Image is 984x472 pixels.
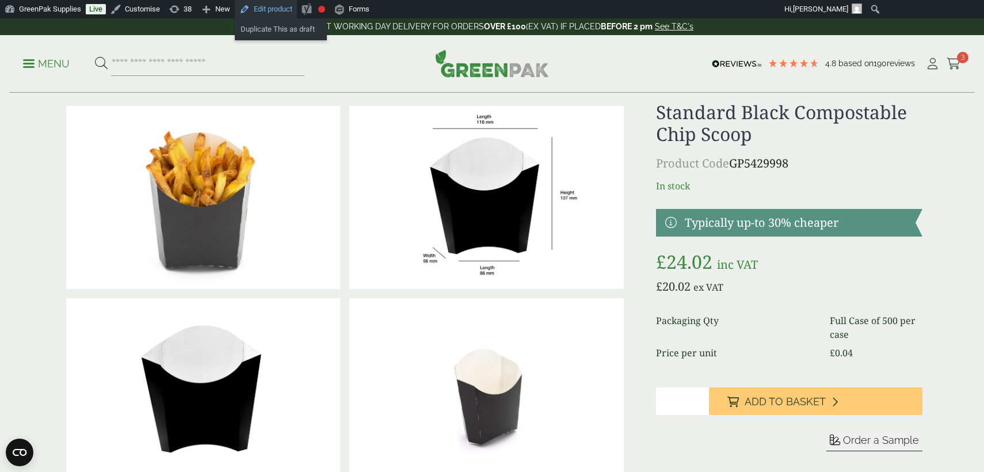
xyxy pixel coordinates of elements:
bdi: 0.04 [830,347,853,359]
span: [PERSON_NAME] [793,5,848,13]
div: 4.79 Stars [768,58,819,68]
div: Focus keyphrase not set [318,6,325,13]
h1: Standard Black Compostable Chip Scoop [656,101,922,146]
dd: Full Case of 500 per case [830,314,922,341]
img: Chip Scoop [66,106,340,289]
span: Order a Sample [843,434,919,446]
strong: OVER £100 [484,22,526,31]
img: REVIEWS.io [712,60,762,68]
dt: Price per unit [656,346,816,360]
button: Add to Basket [709,387,922,415]
a: Live [86,4,106,14]
button: Open CMP widget [6,439,33,466]
span: Add to Basket [745,395,826,408]
a: See T&C's [655,22,693,31]
span: 3 [957,52,968,63]
button: Order a Sample [826,433,922,451]
img: ChipScoop_standardBlack [349,106,623,289]
span: 190 [874,59,887,68]
img: GreenPak Supplies [435,50,549,77]
span: ex VAT [693,281,723,294]
strong: BEFORE 2 pm [601,22,653,31]
dt: Packaging Qty [656,314,816,341]
bdi: 20.02 [656,279,691,294]
span: Product Code [656,155,729,171]
bdi: 24.02 [656,249,712,274]
a: Duplicate This as draft [235,22,327,37]
i: My Account [925,58,940,70]
span: £ [830,347,835,359]
span: £ [656,279,662,294]
span: Based on [838,59,874,68]
span: 4.8 [825,59,838,68]
p: Menu [23,57,70,71]
span: £ [656,249,666,274]
p: GP5429998 [656,155,922,172]
i: Cart [947,58,961,70]
a: Menu [23,57,70,68]
span: inc VAT [717,257,758,272]
p: In stock [656,179,922,193]
a: 3 [947,55,961,73]
span: reviews [887,59,915,68]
